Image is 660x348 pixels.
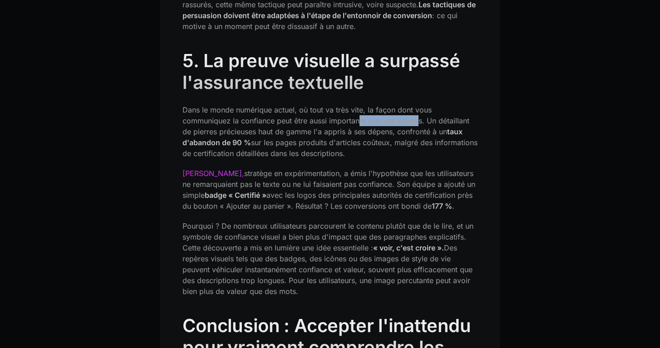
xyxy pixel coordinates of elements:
[452,201,454,211] font: .
[182,169,475,200] font: stratège en expérimentation, a émis l'hypothèse que les utilisateurs ne remarquaient pas le texte...
[182,221,473,252] font: Pourquoi ? De nombreux utilisateurs parcourent le contenu plutôt que de le lire, et un symbole de...
[182,49,460,93] font: 5. La preuve visuelle a surpassé l'assurance textuelle
[182,169,244,178] a: [PERSON_NAME],
[432,201,452,211] font: 177 %
[373,243,444,252] font: « voir, c'est croire ».
[182,243,473,296] font: Des repères visuels tels que des badges, des icônes ou des images de style de vie peuvent véhicul...
[205,191,266,200] font: badge « Certifié »
[182,105,469,136] font: Dans le monde numérique actuel, où tout va très vite, la façon dont vous communiquez la confiance...
[182,11,458,31] font: : ce qui motive à un moment peut être dissuasif à un autre.
[182,138,478,158] font: sur les pages produits d'articles coûteux, malgré des informations de certification détaillées da...
[182,127,463,147] font: taux d'abandon de 90 %
[182,191,473,211] font: avec les logos des principales autorités de certification près du bouton « Ajouter au panier ». R...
